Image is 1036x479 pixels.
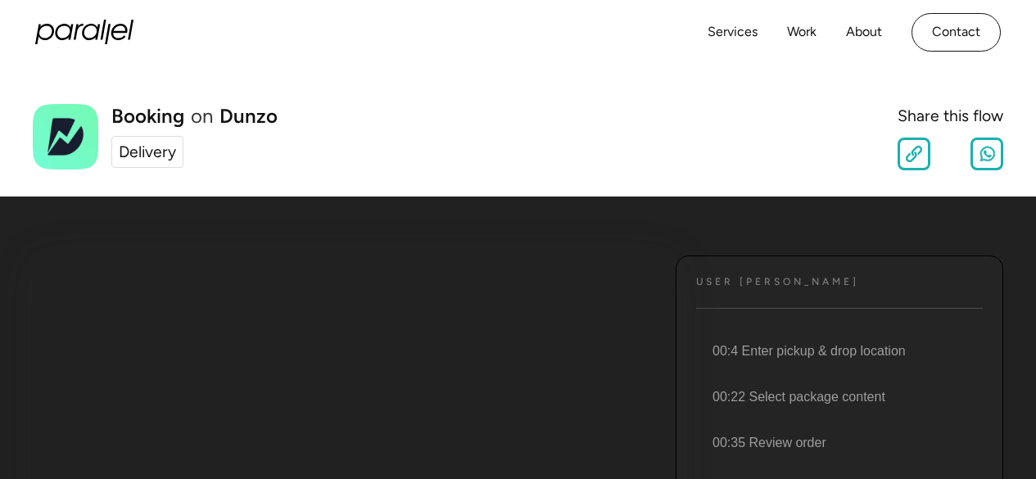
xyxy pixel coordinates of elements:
a: Contact [912,13,1001,52]
div: Share this flow [898,104,1003,128]
a: Dunzo [219,106,278,126]
div: Delivery [119,140,176,164]
h1: Booking [111,106,184,126]
a: About [846,20,882,44]
li: 00:22 Select package content [693,374,983,420]
a: Delivery [111,136,183,168]
h4: User [PERSON_NAME] [696,276,859,288]
a: home [35,20,133,44]
a: Services [708,20,758,44]
div: on [191,106,213,126]
li: 00:35 Review order [693,420,983,466]
li: 00:4 Enter pickup & drop location [693,328,983,374]
a: Work [787,20,817,44]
